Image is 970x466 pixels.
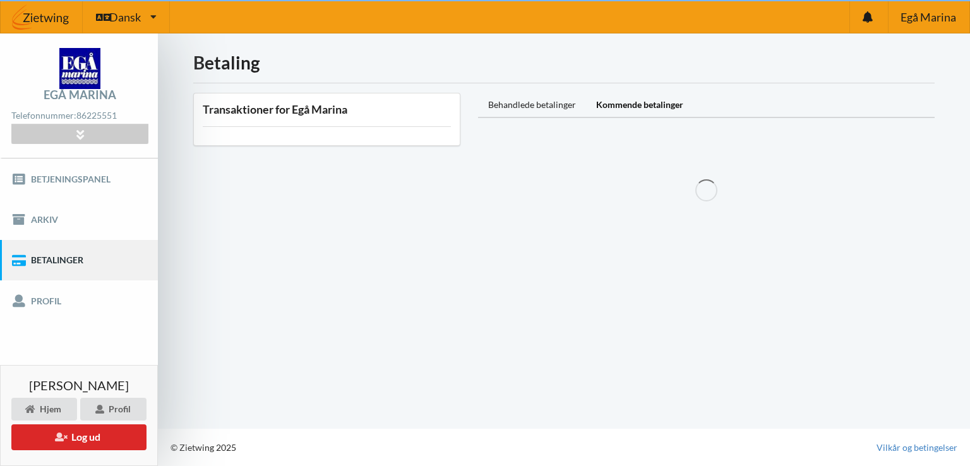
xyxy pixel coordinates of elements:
div: Hjem [11,398,77,421]
h3: Transaktioner for Egå Marina [203,102,451,117]
button: Log ud [11,424,147,450]
a: Vilkår og betingelser [877,441,957,454]
div: Egå Marina [44,89,116,100]
div: Kommende betalinger [586,93,693,118]
div: Profil [80,398,147,421]
span: Dansk [109,11,141,23]
span: [PERSON_NAME] [29,379,129,391]
h1: Betaling [193,51,935,74]
div: Telefonnummer: [11,107,148,124]
strong: 86225551 [76,110,117,121]
img: logo [59,48,100,89]
span: Egå Marina [901,11,956,23]
div: Behandlede betalinger [478,93,586,118]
